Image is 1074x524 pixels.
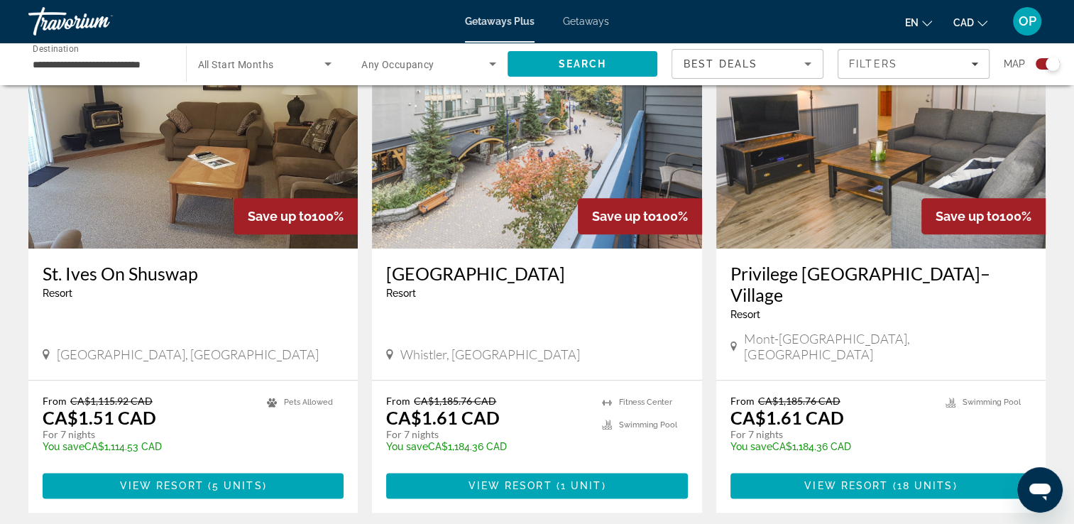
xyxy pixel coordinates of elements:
span: From [730,395,755,407]
a: [GEOGRAPHIC_DATA] [386,263,687,284]
span: Filters [849,58,897,70]
button: Change language [905,12,932,33]
p: CA$1.61 CAD [386,407,500,428]
span: View Resort [468,480,552,491]
p: CA$1,184.36 CAD [386,441,587,452]
span: CA$1,115.92 CAD [70,395,153,407]
span: Map [1004,54,1025,74]
span: Best Deals [684,58,757,70]
img: St. Ives On Shuswap [28,21,358,249]
span: OP [1019,14,1036,28]
a: Getaways [563,16,609,27]
span: Resort [386,288,416,299]
span: View Resort [804,480,888,491]
button: Filters [838,49,990,79]
span: Resort [730,309,760,320]
a: St. Ives On Shuswap [43,263,344,284]
span: ( ) [204,480,267,491]
a: Getaways Plus [465,16,535,27]
span: en [905,17,919,28]
p: For 7 nights [43,428,253,441]
span: All Start Months [198,59,274,70]
a: Privilege [GEOGRAPHIC_DATA]–Village [730,263,1031,305]
iframe: Button to launch messaging window [1017,467,1063,513]
span: ( ) [888,480,957,491]
img: Village Gate House [372,21,701,249]
div: 100% [578,198,702,234]
span: 5 units [212,480,263,491]
span: Save up to [248,209,312,224]
a: Travorium [28,3,170,40]
span: From [43,395,67,407]
div: 100% [921,198,1046,234]
button: View Resort(1 unit) [386,473,687,498]
mat-select: Sort by [684,55,811,72]
button: View Resort(5 units) [43,473,344,498]
button: View Resort(18 units) [730,473,1031,498]
span: CA$1,185.76 CAD [758,395,840,407]
p: CA$1.61 CAD [730,407,844,428]
span: Pets Allowed [284,398,333,407]
p: For 7 nights [386,428,587,441]
div: 100% [234,198,358,234]
p: CA$1.51 CAD [43,407,156,428]
button: User Menu [1009,6,1046,36]
input: Select destination [33,56,168,73]
span: Search [558,58,606,70]
span: You save [43,441,84,452]
span: Swimming Pool [619,420,677,430]
span: Mont-[GEOGRAPHIC_DATA], [GEOGRAPHIC_DATA] [744,331,1031,362]
span: Resort [43,288,72,299]
span: Save up to [936,209,999,224]
span: Save up to [592,209,656,224]
span: 1 unit [561,480,602,491]
span: ( ) [552,480,606,491]
img: Privilege Mont-Tremblant–Village [716,21,1046,249]
p: CA$1,184.36 CAD [730,441,931,452]
span: Whistler, [GEOGRAPHIC_DATA] [400,346,580,362]
span: You save [386,441,428,452]
span: Destination [33,43,79,53]
span: View Resort [120,480,204,491]
span: Fitness Center [619,398,672,407]
button: Change currency [953,12,987,33]
span: CA$1,185.76 CAD [414,395,496,407]
span: From [386,395,410,407]
span: CAD [953,17,974,28]
span: [GEOGRAPHIC_DATA], [GEOGRAPHIC_DATA] [57,346,319,362]
span: Any Occupancy [361,59,434,70]
span: You save [730,441,772,452]
p: For 7 nights [730,428,931,441]
span: Swimming Pool [963,398,1021,407]
p: CA$1,114.53 CAD [43,441,253,452]
span: 18 units [897,480,953,491]
button: Search [508,51,658,77]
